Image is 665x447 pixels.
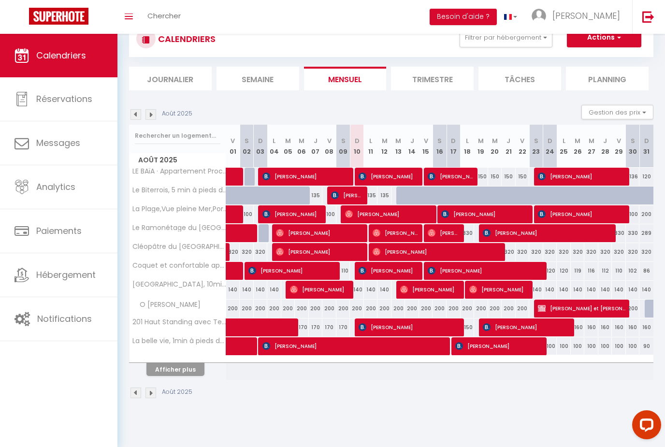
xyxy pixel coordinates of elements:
th: 23 [529,125,543,168]
span: [PERSON_NAME] [428,167,475,186]
span: Réservations [36,93,92,105]
th: 17 [447,125,461,168]
abbr: M [285,136,291,145]
div: 320 [254,243,268,261]
div: 140 [364,281,378,299]
span: [PERSON_NAME] [359,318,462,336]
abbr: M [575,136,580,145]
abbr: S [437,136,442,145]
span: Chercher [147,11,181,21]
abbr: L [273,136,275,145]
div: 200 [281,300,295,317]
abbr: D [644,136,649,145]
abbr: D [355,136,360,145]
div: 289 [639,224,653,242]
div: 100 [598,337,612,355]
div: 140 [639,281,653,299]
span: Calendriers [36,49,86,61]
div: 140 [267,281,281,299]
span: [PERSON_NAME] [373,224,419,242]
div: 140 [557,281,571,299]
div: 320 [571,243,585,261]
th: 24 [543,125,557,168]
div: 160 [584,318,598,336]
th: 01 [226,125,240,168]
abbr: L [466,136,469,145]
div: 100 [626,205,640,223]
div: 200 [309,300,323,317]
span: La Plage,Vue pleine Mer,Portiragnes Plage [131,205,228,213]
span: [PERSON_NAME] [428,261,545,280]
abbr: S [245,136,249,145]
div: 120 [543,262,557,280]
div: 100 [626,337,640,355]
div: 160 [571,318,585,336]
abbr: J [506,136,510,145]
div: 200 [267,300,281,317]
th: 29 [612,125,626,168]
span: 201 Haut Standing avec Terrasse,accès direct Plage [131,318,228,326]
abbr: M [478,136,484,145]
div: 200 [240,300,254,317]
span: [PERSON_NAME] [428,224,461,242]
img: Super Booking [29,8,88,25]
abbr: M [382,136,388,145]
abbr: S [341,136,346,145]
button: Besoin d'aide ? [430,9,497,25]
span: [PERSON_NAME] [345,205,434,223]
span: [PERSON_NAME] [262,205,323,223]
div: 320 [626,243,640,261]
img: ... [532,9,546,23]
abbr: V [617,136,621,145]
div: 200 [364,300,378,317]
div: 200 [447,300,461,317]
div: 100 [612,337,626,355]
abbr: D [548,136,552,145]
th: 09 [336,125,350,168]
span: [PERSON_NAME] [248,261,337,280]
th: 13 [391,125,405,168]
span: Notifications [37,313,92,325]
span: [PERSON_NAME] [262,167,351,186]
div: 110 [336,262,350,280]
div: 140 [377,281,391,299]
div: 100 [557,337,571,355]
img: logout [642,11,654,23]
abbr: V [231,136,235,145]
li: Trimestre [391,67,474,90]
div: 200 [419,300,433,317]
div: 200 [254,300,268,317]
div: 100 [584,337,598,355]
span: Coquet et confortable appart,100M de la plage [131,262,228,269]
abbr: S [631,136,635,145]
div: 200 [322,300,336,317]
span: Paiements [36,225,82,237]
span: [PERSON_NAME] [455,337,544,355]
li: Journalier [129,67,212,90]
span: [PERSON_NAME] [373,243,504,261]
div: 330 [626,224,640,242]
div: 150 [488,168,502,186]
div: 102 [626,262,640,280]
div: 200 [461,300,475,317]
abbr: V [520,136,524,145]
div: 150 [502,168,516,186]
div: 200 [639,205,653,223]
th: 02 [240,125,254,168]
div: 140 [543,281,557,299]
span: [PERSON_NAME] [552,10,620,22]
span: Messages [36,137,80,149]
th: 15 [419,125,433,168]
div: 200 [377,300,391,317]
div: 320 [584,243,598,261]
div: 320 [598,243,612,261]
span: [PERSON_NAME] [276,224,365,242]
abbr: J [314,136,318,145]
th: 07 [309,125,323,168]
span: [PERSON_NAME] [483,318,572,336]
div: 140 [612,281,626,299]
abbr: M [492,136,498,145]
div: 120 [557,262,571,280]
div: 160 [639,318,653,336]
